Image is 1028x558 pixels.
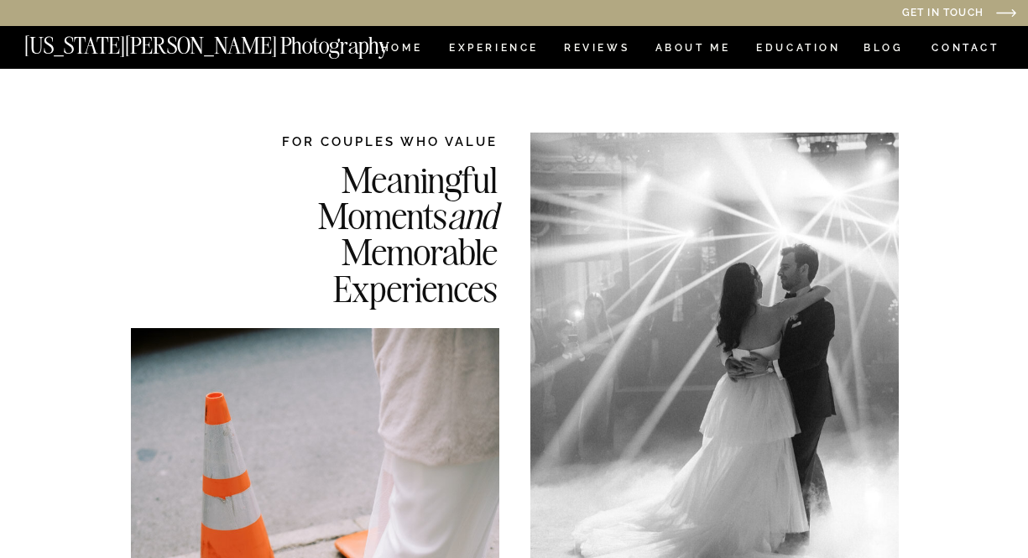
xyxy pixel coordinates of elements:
a: REVIEWS [564,43,627,57]
a: HOME [378,43,425,57]
a: Experience [449,43,537,57]
a: [US_STATE][PERSON_NAME] Photography [24,34,446,49]
a: BLOG [864,43,904,57]
a: Get in Touch [731,8,984,20]
h2: Meaningful Moments Memorable Experiences [232,161,498,305]
a: EDUCATION [754,43,843,57]
i: and [447,192,498,238]
a: CONTACT [931,39,1000,57]
a: ABOUT ME [655,43,731,57]
h2: FOR COUPLES WHO VALUE [232,133,498,150]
